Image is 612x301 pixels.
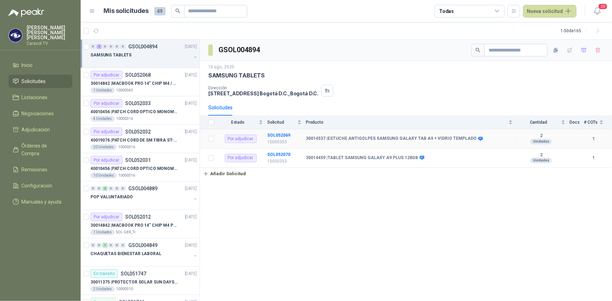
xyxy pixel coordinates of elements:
[116,116,133,122] p: 10000316
[200,168,612,180] a: Añadir Solicitud
[584,116,612,129] th: # COTs
[208,85,318,90] p: Dirección
[185,242,197,249] p: [DATE]
[476,48,480,53] span: search
[90,241,198,264] a: 0 0 1 0 0 0 GSOL004849[DATE] CHAQUETAS BIENESTAR LABORAL
[90,230,115,235] div: 1 Unidades
[560,25,604,36] div: 1 - 50 de 165
[108,186,114,191] div: 0
[125,73,151,77] p: SOL052068
[530,139,552,144] div: Unidades
[90,213,122,221] div: Por adjudicar
[108,44,114,49] div: 0
[8,59,72,72] a: Inicio
[27,41,72,46] p: Caracol TV
[175,8,180,13] span: search
[598,3,608,10] span: 20
[120,243,126,248] div: 0
[185,72,197,78] p: [DATE]
[185,100,197,107] p: [DATE]
[306,116,517,129] th: Producto
[121,271,146,276] p: SOL051747
[90,156,122,164] div: Por adjudicar
[8,91,72,104] a: Licitaciones
[530,158,552,163] div: Unidades
[96,243,102,248] div: 0
[208,72,265,79] p: SAMSUNG TABLETS
[8,75,72,88] a: Solicitudes
[90,269,118,278] div: En tránsito
[8,163,72,176] a: Remisiones
[81,153,200,182] a: Por adjudicarSOL052031[DATE] 40010456 |PATCH CORD OPTICO MONOMODO 50 MTS10 Unidades10000316
[90,42,198,65] a: 0 2 0 0 0 0 GSOL004894[DATE] SAMSUNG TABLETS
[218,45,261,55] h3: GSOL004894
[125,129,151,134] p: SOL052032
[27,25,72,40] p: [PERSON_NAME] [PERSON_NAME] [PERSON_NAME]
[90,80,178,87] p: 30014842 | MACBOOK PRO 14" CHIP M4 / SSD 1TB - 24 GB RAM
[90,144,117,150] div: 20 Unidades
[267,152,290,157] b: SOL052070
[81,210,200,238] a: Por adjudicarSOL052012[DATE] 30014842 |MACBOOK PRO 14" CHIP M4 PRO 16 GB RAM 1TB1 UnidadesSOL-GER_TI
[225,154,257,162] div: Por adjudicar
[96,186,102,191] div: 0
[306,155,418,161] b: 30014459 | TABLET SAMSUNG GALAXY A9 PLUS 128GB
[125,158,151,163] p: SOL052031
[90,88,115,93] div: 1 Unidades
[90,279,178,286] p: 30011375 | PROTECTOR SOLAR SUN DAYS LOCION FPS 50 CAJA X 24 UN
[90,222,178,229] p: 30014842 | MACBOOK PRO 14" CHIP M4 PRO 16 GB RAM 1TB
[114,44,120,49] div: 0
[267,120,296,125] span: Solicitud
[267,133,290,138] a: SOL052069
[8,139,72,160] a: Órdenes de Compra
[22,182,53,190] span: Configuración
[8,123,72,136] a: Adjudicación
[102,44,108,49] div: 0
[570,116,584,129] th: Docs
[218,116,267,129] th: Estado
[22,61,33,69] span: Inicio
[90,243,96,248] div: 0
[90,44,96,49] div: 0
[208,104,233,111] div: Solicitudes
[81,68,200,96] a: Por adjudicarSOL052068[DATE] 30014842 |MACBOOK PRO 14" CHIP M4 / SSD 1TB - 24 GB RAM1 Unidades100...
[90,71,122,79] div: Por adjudicar
[517,116,570,129] th: Cantidad
[267,116,306,129] th: Solicitud
[154,7,166,15] span: 49
[185,129,197,135] p: [DATE]
[306,136,477,142] b: 30014537 | ESTUCHE ANTIGOLPES SAMSUNG GALAXY TAB A9 + VIDRIO TEMPLADO
[81,125,200,153] a: Por adjudicarSOL052032[DATE] 40019076 |PATCH CORD DE SM FIBRA ST-ST 1 MTS20 Unidades10000316
[523,5,577,18] button: Nueva solicitud
[128,44,157,49] p: GSOL004894
[120,44,126,49] div: 0
[90,184,198,207] a: 0 0 2 0 0 0 GSOL004889[DATE] POP VALUNTARIADO
[90,128,122,136] div: Por adjudicar
[8,107,72,120] a: Negociaciones
[22,166,48,173] span: Remisiones
[102,186,108,191] div: 2
[90,286,115,292] div: 2 Unidades
[208,64,234,70] p: 13 ago, 2025
[8,179,72,192] a: Configuración
[118,144,135,150] p: 10000316
[120,186,126,191] div: 0
[306,120,507,125] span: Producto
[128,186,157,191] p: GSOL004889
[125,214,151,219] p: SOL052012
[22,77,46,85] span: Solicitudes
[116,230,135,235] p: SOL-GER_TI
[22,126,50,134] span: Adjudicación
[90,109,178,115] p: 40010456 | PATCH CORD OPTICO MONOMODO 100MTS
[200,168,249,180] button: Añadir Solicitud
[591,5,604,18] button: 20
[22,94,48,101] span: Licitaciones
[185,271,197,277] p: [DATE]
[584,120,598,125] span: # COTs
[104,6,149,16] h1: Mis solicitudes
[90,186,96,191] div: 0
[185,214,197,220] p: [DATE]
[8,8,44,17] img: Logo peakr
[225,135,257,143] div: Por adjudicar
[208,90,318,96] p: [STREET_ADDRESS] Bogotá D.C. , Bogotá D.C.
